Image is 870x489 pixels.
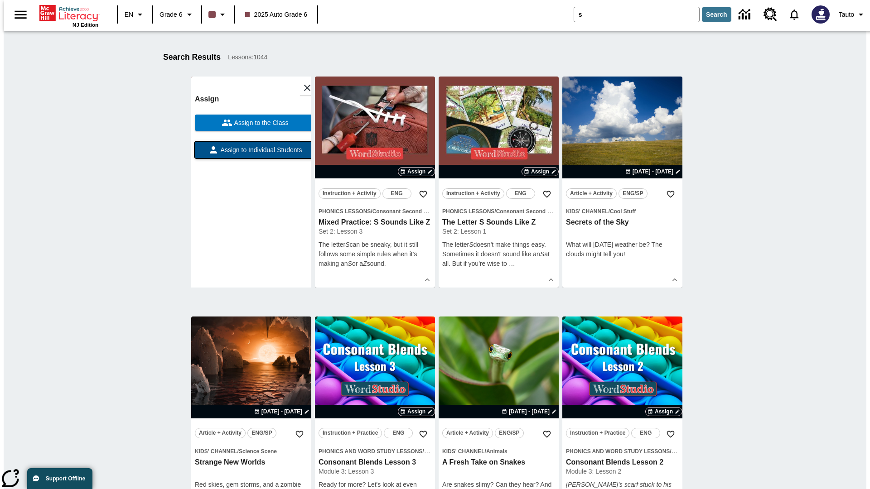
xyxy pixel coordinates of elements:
button: Search [702,7,731,22]
h3: Strange New Worlds [195,458,308,467]
button: Instruction + Practice [566,428,629,438]
span: NJ Edition [72,22,98,28]
button: Assign to Individual Students [195,142,315,158]
span: Science Scene [239,448,277,455]
div: lesson details [191,77,311,288]
em: S [540,250,544,258]
span: Cool Stuff [610,208,636,215]
span: Assign [531,168,549,176]
button: Language: EN, Select a language [121,6,150,23]
p: What will [DATE] weather be? The clouds might tell you! [566,240,679,259]
span: Topic: Phonics and Word Study Lessons/Consonant Blends [319,446,431,456]
button: Show Details [668,273,681,287]
span: Kids' Channel [195,448,237,455]
div: lesson details [439,77,559,288]
span: [DATE] - [DATE] [633,168,673,176]
span: Topic: Kids' Channel/Cool Stuff [566,206,679,216]
span: ENG [391,189,403,198]
button: Class color is dark brown. Change class color [205,6,232,23]
button: Assign Choose Dates [398,167,435,176]
span: Phonics Lessons [319,208,371,215]
button: Add to Favorites [539,186,555,202]
span: Topic: Kids' Channel/Science Scene [195,446,308,456]
span: ENG/SP [251,428,272,438]
h3: Consonant Blends Lesson 3 [319,458,431,467]
h3: Mixed Practice: S Sounds Like Z [319,218,431,227]
input: search field [574,7,699,22]
span: Kids' Channel [442,448,485,455]
button: Article + Activity [442,428,493,438]
em: S [345,241,349,248]
span: ENG [515,189,527,198]
button: Add to Favorites [662,186,679,202]
span: Grade 6 [159,10,183,19]
button: ENG/SP [619,188,648,199]
span: Instruction + Activity [323,189,377,198]
span: Assign [655,407,673,416]
button: Assign Choose Dates [645,407,682,416]
h3: The Letter S Sounds Like Z [442,218,555,227]
button: Show Details [544,273,558,287]
span: / [485,448,486,455]
button: Select a new avatar [806,3,835,26]
span: / [422,447,430,455]
span: ENG/SP [499,428,519,438]
span: Phonics Lessons [442,208,494,215]
button: Aug 26 - Aug 26 Choose Dates [500,407,559,416]
button: ENG [382,188,411,199]
h3: Secrets of the Sky [566,218,679,227]
button: Instruction + Activity [442,188,504,199]
span: Phonics and Word Study Lessons [566,448,670,455]
button: Add to Favorites [415,426,431,442]
span: Support Offline [46,475,85,482]
button: Instruction + Activity [319,188,381,199]
span: Animals [486,448,507,455]
button: Add to Favorites [539,426,555,442]
button: Open side menu [7,1,34,28]
button: Add to Favorites [662,426,679,442]
span: Topic: Phonics Lessons/Consonant Second Sounds [442,206,555,216]
span: Topic: Phonics Lessons/Consonant Second Sounds [319,206,431,216]
a: Data Center [733,2,758,27]
button: Assign Choose Dates [398,407,435,416]
span: 2025 Auto Grade 6 [245,10,308,19]
span: Assign to the Class [232,118,289,128]
span: Instruction + Practice [570,428,625,438]
span: / [670,447,677,455]
a: Home [39,4,98,22]
h3: Consonant Blends Lesson 2 [566,458,679,467]
span: Article + Activity [446,428,489,438]
button: Support Offline [27,468,92,489]
span: Consonant Second Sounds [372,208,444,215]
div: lesson details [315,77,435,288]
span: … [509,260,515,267]
span: Consonant Blends [424,448,472,455]
span: Assign [407,168,425,176]
button: Assign to the Class [195,115,315,131]
span: Instruction + Practice [323,428,378,438]
button: Instruction + Practice [319,428,382,438]
span: / [494,208,496,215]
em: S [348,260,352,267]
span: Lessons : 1044 [228,53,267,62]
p: The letter can be sneaky, but it still follows some simple rules when it's making an or a sound. [319,240,431,268]
button: Profile/Settings [835,6,870,23]
span: Assign to Individual Students [219,145,302,155]
span: Topic: Kids' Channel/Animals [442,446,555,456]
span: Instruction + Activity [446,189,500,198]
span: / [237,448,239,455]
button: ENG/SP [495,428,524,438]
span: ENG [640,428,652,438]
button: ENG/SP [247,428,276,438]
span: Consonant Blends [672,448,720,455]
a: Resource Center, Will open in new tab [758,2,783,27]
span: / [609,208,610,215]
button: Article + Activity [566,188,617,199]
span: [DATE] - [DATE] [509,407,550,416]
span: Article + Activity [199,428,242,438]
span: Topic: Phonics and Word Study Lessons/Consonant Blends [566,446,679,456]
button: ENG [506,188,535,199]
button: ENG [384,428,413,438]
button: ENG [631,428,660,438]
span: Kids' Channel [566,208,609,215]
